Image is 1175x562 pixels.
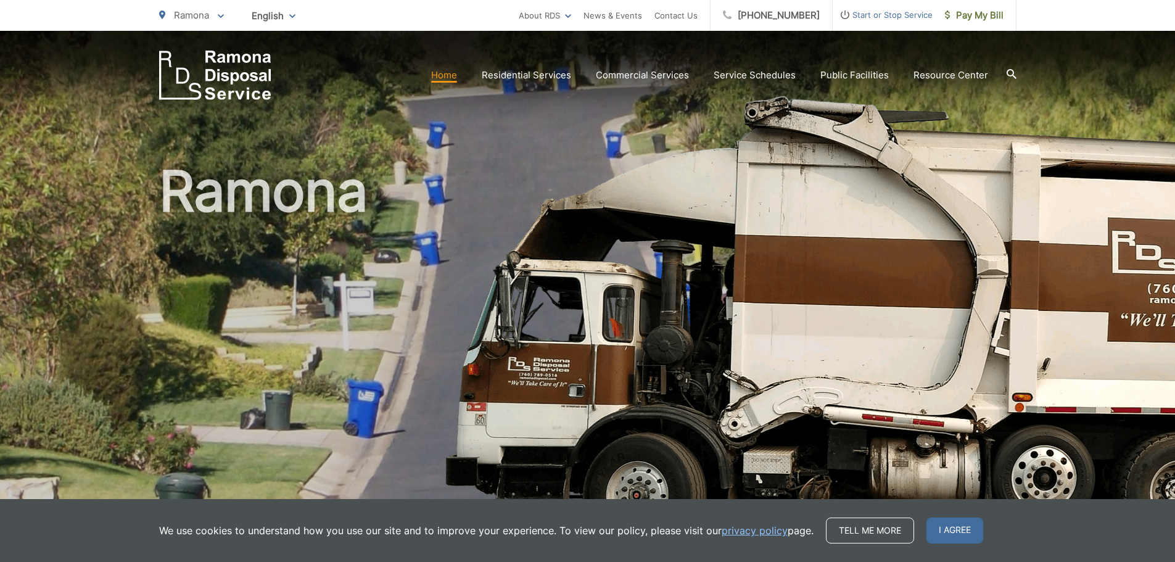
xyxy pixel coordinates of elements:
span: I agree [926,518,983,543]
p: We use cookies to understand how you use our site and to improve your experience. To view our pol... [159,523,814,538]
a: Commercial Services [596,68,689,83]
span: English [242,5,305,27]
a: About RDS [519,8,571,23]
a: Tell me more [826,518,914,543]
a: Service Schedules [714,68,796,83]
a: Home [431,68,457,83]
a: Contact Us [654,8,698,23]
a: privacy policy [722,523,788,538]
span: Pay My Bill [945,8,1004,23]
a: Resource Center [913,68,988,83]
a: EDCD logo. Return to the homepage. [159,51,271,100]
span: Ramona [174,9,209,21]
h1: Ramona [159,160,1016,551]
a: News & Events [583,8,642,23]
a: Public Facilities [820,68,889,83]
a: Residential Services [482,68,571,83]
